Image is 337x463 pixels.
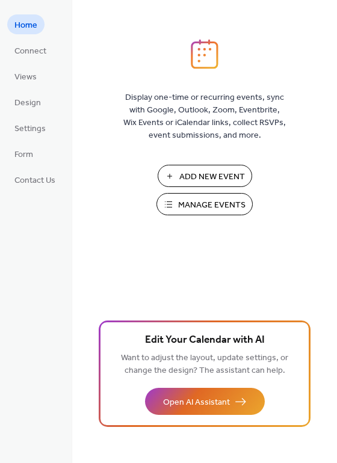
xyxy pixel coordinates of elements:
button: Open AI Assistant [145,388,265,415]
span: Views [14,71,37,84]
span: Form [14,149,33,161]
span: Display one-time or recurring events, sync with Google, Outlook, Zoom, Eventbrite, Wix Events or ... [123,91,286,142]
img: logo_icon.svg [191,39,218,69]
button: Add New Event [158,165,252,187]
span: Home [14,19,37,32]
a: Contact Us [7,170,63,189]
span: Design [14,97,41,109]
a: Home [7,14,45,34]
span: Connect [14,45,46,58]
a: Settings [7,118,53,138]
span: Settings [14,123,46,135]
span: Add New Event [179,171,245,183]
button: Manage Events [156,193,253,215]
span: Want to adjust the layout, update settings, or change the design? The assistant can help. [121,350,288,379]
a: Form [7,144,40,164]
a: Design [7,92,48,112]
span: Manage Events [178,199,246,212]
span: Edit Your Calendar with AI [145,332,265,349]
span: Open AI Assistant [163,396,230,409]
span: Contact Us [14,174,55,187]
a: Connect [7,40,54,60]
a: Views [7,66,44,86]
